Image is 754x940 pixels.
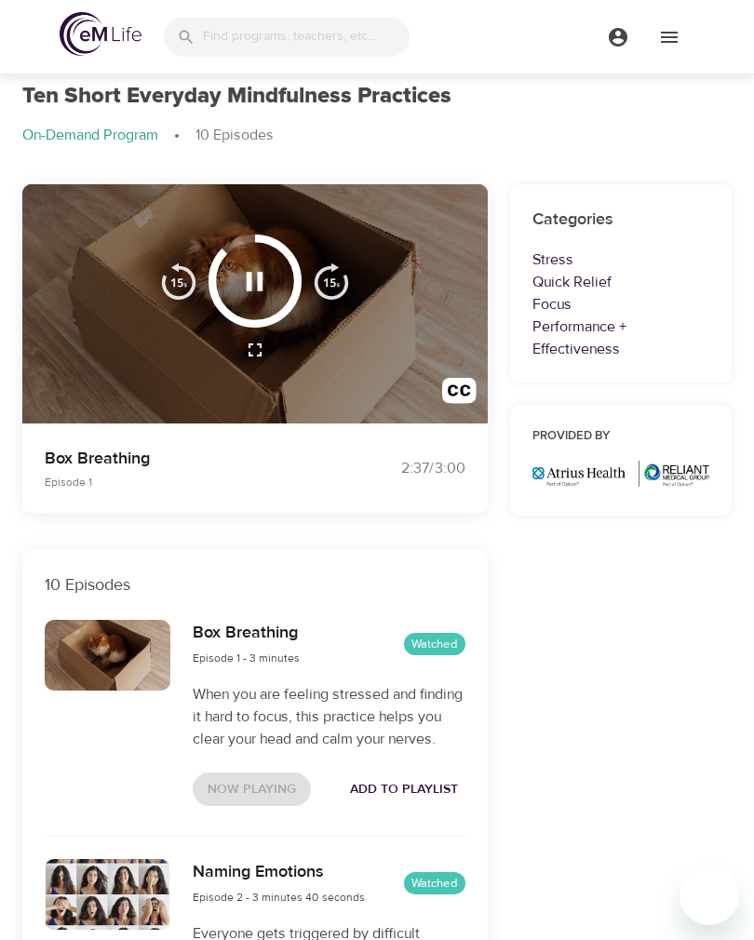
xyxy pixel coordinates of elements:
[404,875,465,893] span: Watched
[532,271,709,293] p: Quick Relief
[22,125,158,146] p: On-Demand Program
[193,651,300,665] span: Episode 1 - 3 minutes
[343,772,465,807] button: Add to Playlist
[532,293,709,316] p: Focus
[532,461,709,486] img: Optum%20MA_AtriusReliant.png
[532,427,709,447] h6: Provided by
[45,474,355,490] p: Episode 1
[431,367,488,423] button: Transcript/Closed Captions (c)
[643,11,694,62] button: menu
[377,458,465,479] div: 2:37 / 3:00
[193,620,300,647] h6: Box Breathing
[680,866,739,925] iframe: Button to launch messaging window
[313,262,350,300] img: 15s_next.svg
[45,572,465,598] p: 10 Episodes
[532,316,709,360] p: Performance + Effectiveness
[532,207,709,234] h6: Categories
[203,17,410,57] input: Find programs, teachers, etc...
[350,778,458,801] span: Add to Playlist
[193,890,365,905] span: Episode 2 - 3 minutes 40 seconds
[592,11,643,62] button: menu
[22,83,451,110] h1: Ten Short Everyday Mindfulness Practices
[22,125,732,147] nav: breadcrumb
[160,262,197,300] img: 15s_prev.svg
[532,248,709,271] p: Stress
[195,125,274,146] p: 10 Episodes
[60,12,141,56] img: logo
[45,446,355,471] p: Box Breathing
[404,636,465,653] span: Watched
[193,859,365,886] h6: Naming Emotions
[442,378,477,412] img: open_caption.svg
[193,683,465,750] p: When you are feeling stressed and finding it hard to focus, this practice helps you clear your he...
